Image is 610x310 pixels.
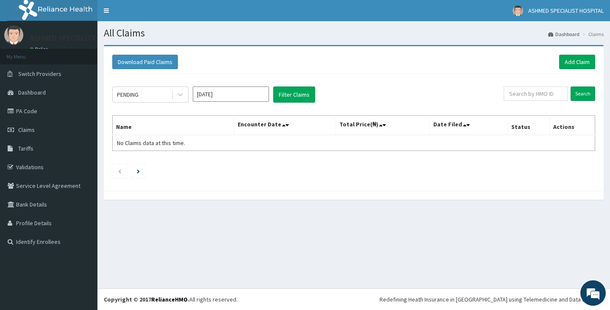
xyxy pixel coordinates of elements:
[112,55,178,69] button: Download Paid Claims
[118,167,122,175] a: Previous page
[113,116,234,135] th: Name
[30,46,50,52] a: Online
[528,7,604,14] span: ASHMED SPECIALIST HOSPITAL
[504,87,568,101] input: Search by HMO ID
[30,34,131,42] p: ASHMED SPECIALIST HOSPITAL
[513,6,523,16] img: User Image
[18,89,46,96] span: Dashboard
[97,288,610,310] footer: All rights reserved.
[507,116,549,135] th: Status
[549,116,595,135] th: Actions
[380,295,604,304] div: Redefining Heath Insurance in [GEOGRAPHIC_DATA] using Telemedicine and Data Science!
[193,87,269,102] input: Select Month and Year
[559,55,595,69] a: Add Claim
[548,31,579,38] a: Dashboard
[117,139,185,147] span: No Claims data at this time.
[4,25,23,45] img: User Image
[571,87,595,101] input: Search
[117,90,139,99] div: PENDING
[18,70,61,78] span: Switch Providers
[104,28,604,39] h1: All Claims
[18,126,35,134] span: Claims
[234,116,335,135] th: Encounter Date
[104,296,189,303] strong: Copyright © 2017 .
[335,116,430,135] th: Total Price(₦)
[580,31,604,38] li: Claims
[430,116,507,135] th: Date Filed
[137,167,140,175] a: Next page
[18,145,33,152] span: Tariffs
[151,296,188,303] a: RelianceHMO
[273,87,315,103] button: Filter Claims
